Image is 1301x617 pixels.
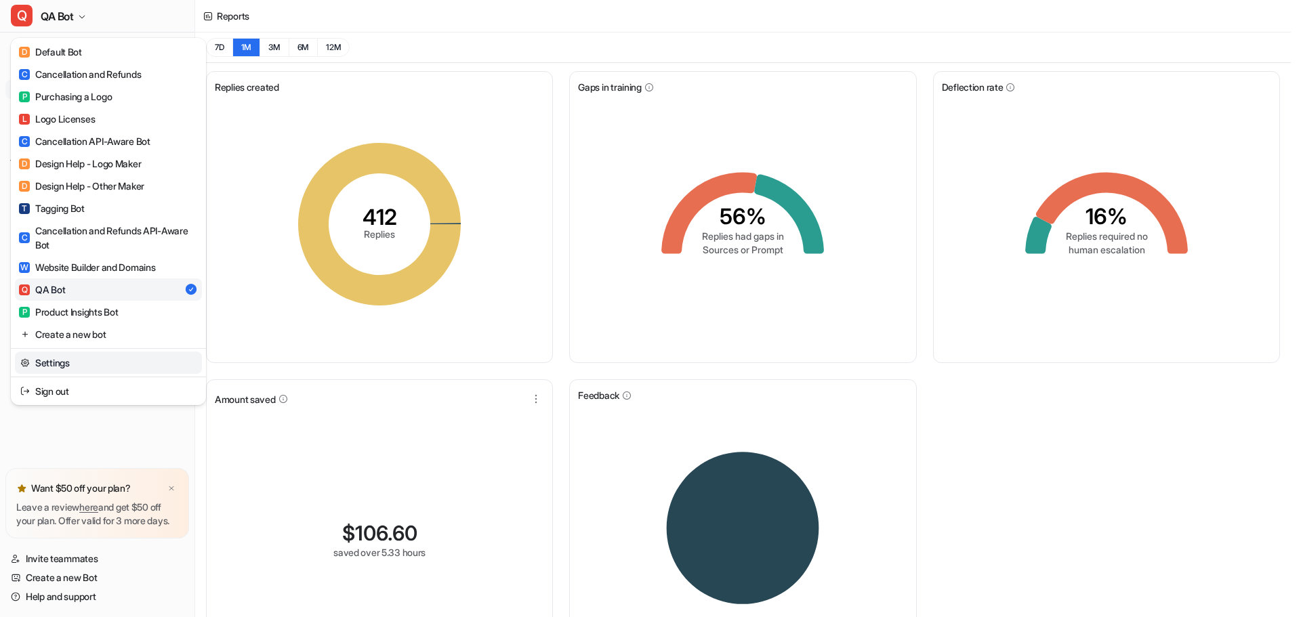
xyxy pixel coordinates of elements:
[19,67,141,81] div: Cancellation and Refunds
[11,5,33,26] span: Q
[19,179,144,193] div: Design Help - Other Maker
[19,232,30,243] span: C
[19,156,141,171] div: Design Help - Logo Maker
[19,136,30,147] span: C
[19,45,82,59] div: Default Bot
[11,38,206,405] div: QQA Bot
[20,384,30,398] img: reset
[19,282,65,297] div: QA Bot
[19,47,30,58] span: D
[19,201,85,215] div: Tagging Bot
[19,284,30,295] span: Q
[19,69,30,80] span: C
[15,323,202,345] a: Create a new bot
[19,260,155,274] div: Website Builder and Domains
[20,327,30,341] img: reset
[19,91,30,102] span: P
[19,114,30,125] span: L
[15,380,202,402] a: Sign out
[19,224,198,252] div: Cancellation and Refunds API-Aware Bot
[15,352,202,374] a: Settings
[19,112,95,126] div: Logo Licenses
[19,134,150,148] div: Cancellation API-Aware Bot
[19,158,30,169] span: D
[19,262,30,273] span: W
[19,305,118,319] div: Product Insights Bot
[19,307,30,318] span: P
[41,7,74,26] span: QA Bot
[20,356,30,370] img: reset
[19,181,30,192] span: D
[19,203,30,214] span: T
[19,89,112,104] div: Purchasing a Logo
